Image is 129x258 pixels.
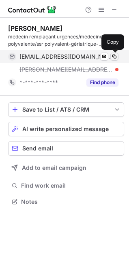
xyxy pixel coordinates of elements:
button: Add to email campaign [8,161,124,175]
div: médecin remplaçant urgences/médecine polyvalente/ssr polyvalent-gériatrique-ortho/[GEOGRAPHIC_DATA] [8,33,124,48]
button: Reveal Button [86,78,118,87]
button: Find work email [8,180,124,191]
span: AI write personalized message [22,126,109,132]
div: Save to List / ATS / CRM [22,106,110,113]
span: Send email [22,145,53,152]
span: Add to email campaign [22,165,86,171]
div: [PERSON_NAME] [8,24,62,32]
span: [PERSON_NAME][EMAIL_ADDRESS][DOMAIN_NAME] [19,66,112,73]
button: Notes [8,196,124,207]
button: save-profile-one-click [8,102,124,117]
img: ContactOut v5.3.10 [8,5,57,15]
span: Notes [21,198,121,205]
span: [EMAIL_ADDRESS][DOMAIN_NAME] [19,53,112,60]
button: Send email [8,141,124,156]
span: Find work email [21,182,121,189]
button: AI write personalized message [8,122,124,136]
